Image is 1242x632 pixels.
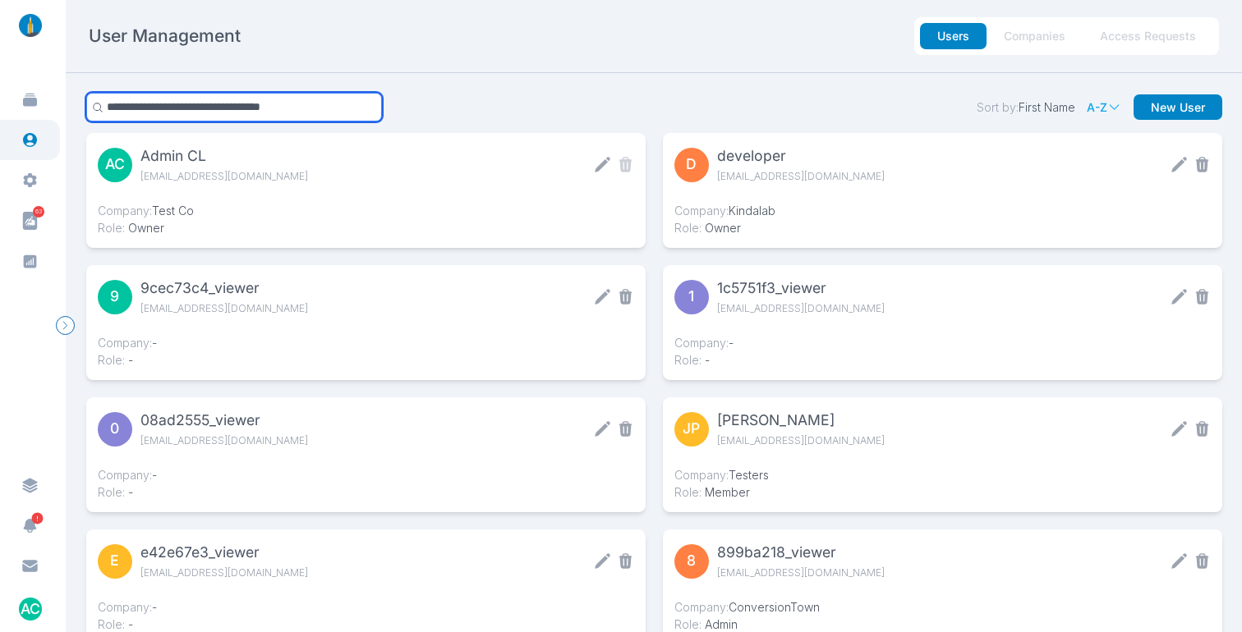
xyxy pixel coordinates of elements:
div: 0 [98,412,132,447]
div: JP [674,412,709,447]
span: [EMAIL_ADDRESS][DOMAIN_NAME] [140,300,410,317]
span: [EMAIL_ADDRESS][DOMAIN_NAME] [140,432,410,449]
div: 9 [98,280,132,314]
span: Role: [98,485,125,499]
span: Company: [98,336,152,350]
span: Company: [674,336,729,350]
h2: User Management [89,25,241,48]
span: Role: [98,221,125,235]
span: Role: [674,353,701,367]
span: Role: [98,353,125,367]
span: 1c5751f3_viewer [717,277,987,300]
div: AC [98,148,132,182]
span: [EMAIL_ADDRESS][DOMAIN_NAME] [140,564,410,581]
div: E [98,544,132,579]
p: Test Co [98,202,194,219]
span: Company: [674,600,729,614]
span: Sort by: [977,100,1019,114]
span: Company: [98,468,152,482]
span: [EMAIL_ADDRESS][DOMAIN_NAME] [717,300,987,317]
span: 63 [33,206,44,218]
span: [EMAIL_ADDRESS][DOMAIN_NAME] [717,167,987,185]
span: Role: [674,617,701,631]
span: 9cec73c4_viewer [140,277,410,300]
button: Users [920,23,987,49]
p: Testers [674,466,769,483]
p: - [98,351,133,369]
img: linklaunch_small.2ae18699.png [13,14,48,37]
span: Role: [674,221,701,235]
p: Kindalab [674,202,775,219]
span: Admin CL [140,144,410,167]
button: A-Z [1087,100,1122,115]
span: Role: [98,617,125,631]
div: 1 [674,280,709,314]
p: ConversionTown [674,598,820,616]
p: - [674,334,734,351]
button: New User [1134,94,1222,121]
p: First Name [977,100,1075,115]
p: A-Z [1087,100,1107,115]
span: [EMAIL_ADDRESS][DOMAIN_NAME] [717,564,987,581]
p: Owner [98,219,164,236]
p: - [98,483,133,501]
p: Owner [674,219,741,236]
span: [PERSON_NAME] [717,409,987,432]
span: Company: [98,204,152,218]
span: Company: [98,600,152,614]
p: - [98,598,157,616]
span: Company: [674,468,729,482]
span: Role: [674,485,701,499]
span: Company: [674,204,729,218]
p: - [98,466,157,483]
p: Member [674,483,750,501]
p: - [98,334,157,351]
button: Companies [987,23,1083,49]
span: 08ad2555_viewer [140,409,410,432]
div: D [674,148,709,182]
span: e42e67e3_viewer [140,541,410,564]
button: Access Requests [1083,23,1213,49]
span: [EMAIL_ADDRESS][DOMAIN_NAME] [140,167,410,185]
span: [EMAIL_ADDRESS][DOMAIN_NAME] [717,432,987,449]
span: 899ba218_viewer [717,541,987,564]
p: - [674,351,710,369]
div: 8 [674,544,709,579]
span: developer [717,144,987,167]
